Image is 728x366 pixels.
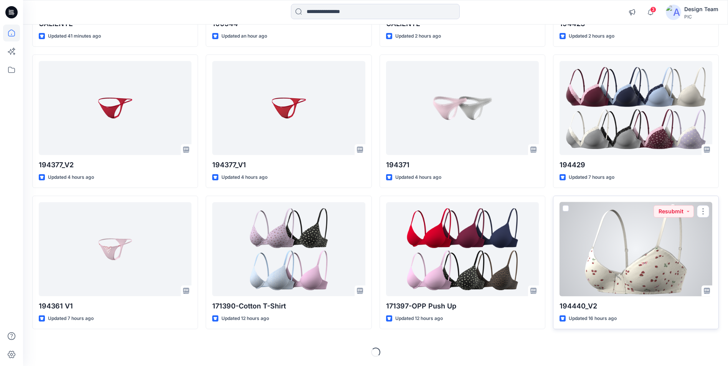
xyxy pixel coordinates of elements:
[666,5,681,20] img: avatar
[395,32,441,40] p: Updated 2 hours ago
[221,173,267,181] p: Updated 4 hours ago
[221,315,269,323] p: Updated 12 hours ago
[560,61,712,155] a: 194429
[39,202,191,296] a: 194361 V1
[212,61,365,155] a: 194377_V1
[221,32,267,40] p: Updated an hour ago
[650,7,656,13] span: 3
[684,5,718,14] div: Design Team
[386,202,539,296] a: 171397-OPP Push Up
[39,301,191,312] p: 194361 V1
[684,14,718,20] div: PIC
[386,61,539,155] a: 194371
[39,61,191,155] a: 194377_V2
[386,301,539,312] p: 171397-OPP Push Up
[569,173,614,181] p: Updated 7 hours ago
[212,202,365,296] a: 171390-Cotton T-Shirt
[560,202,712,296] a: 194440_V2
[569,315,617,323] p: Updated 16 hours ago
[560,301,712,312] p: 194440_V2
[395,315,443,323] p: Updated 12 hours ago
[48,32,101,40] p: Updated 41 minutes ago
[39,160,191,170] p: 194377_V2
[569,32,614,40] p: Updated 2 hours ago
[48,173,94,181] p: Updated 4 hours ago
[212,160,365,170] p: 194377_V1
[48,315,94,323] p: Updated 7 hours ago
[560,160,712,170] p: 194429
[395,173,441,181] p: Updated 4 hours ago
[386,160,539,170] p: 194371
[212,301,365,312] p: 171390-Cotton T-Shirt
